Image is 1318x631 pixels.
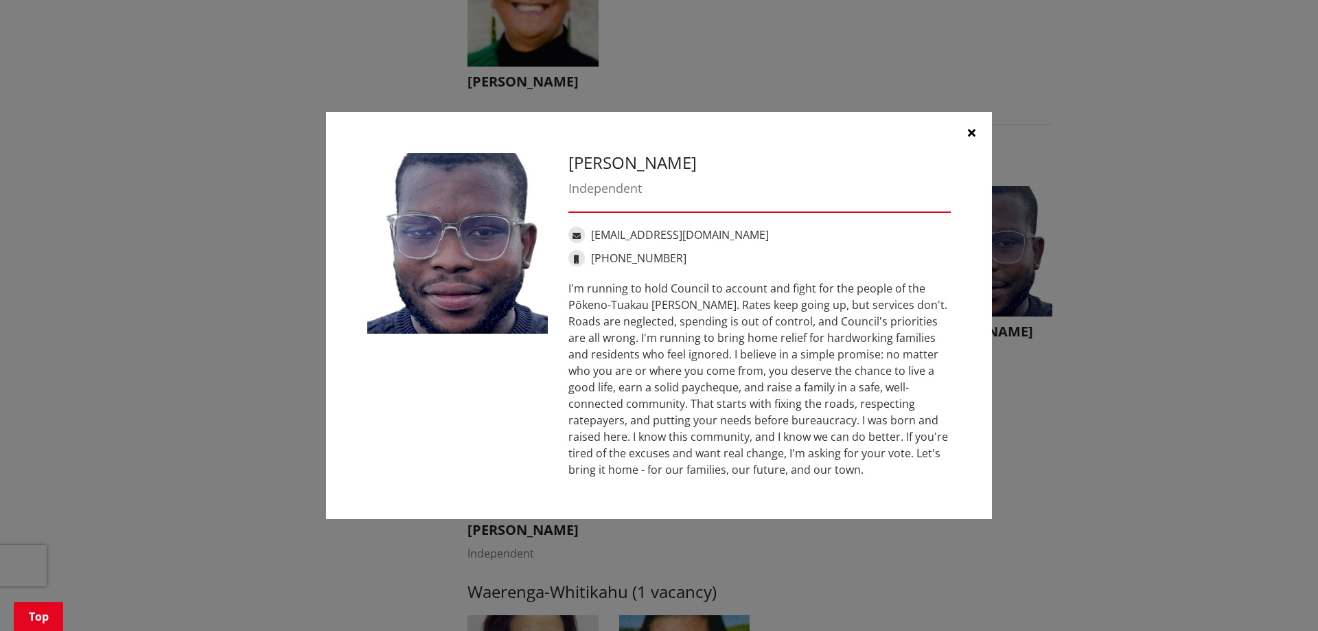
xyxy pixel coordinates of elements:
[14,602,63,631] a: Top
[1255,573,1304,623] iframe: Messenger Launcher
[568,179,951,198] div: Independent
[591,227,769,242] a: [EMAIL_ADDRESS][DOMAIN_NAME]
[568,280,951,478] div: I'm running to hold Council to account and fight for the people of the Pōkeno-Tuakau [PERSON_NAME...
[591,251,686,266] a: [PHONE_NUMBER]
[568,153,951,173] h3: [PERSON_NAME]
[367,153,548,334] img: WO-W-TP__RODRIGUES_F__FYycs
